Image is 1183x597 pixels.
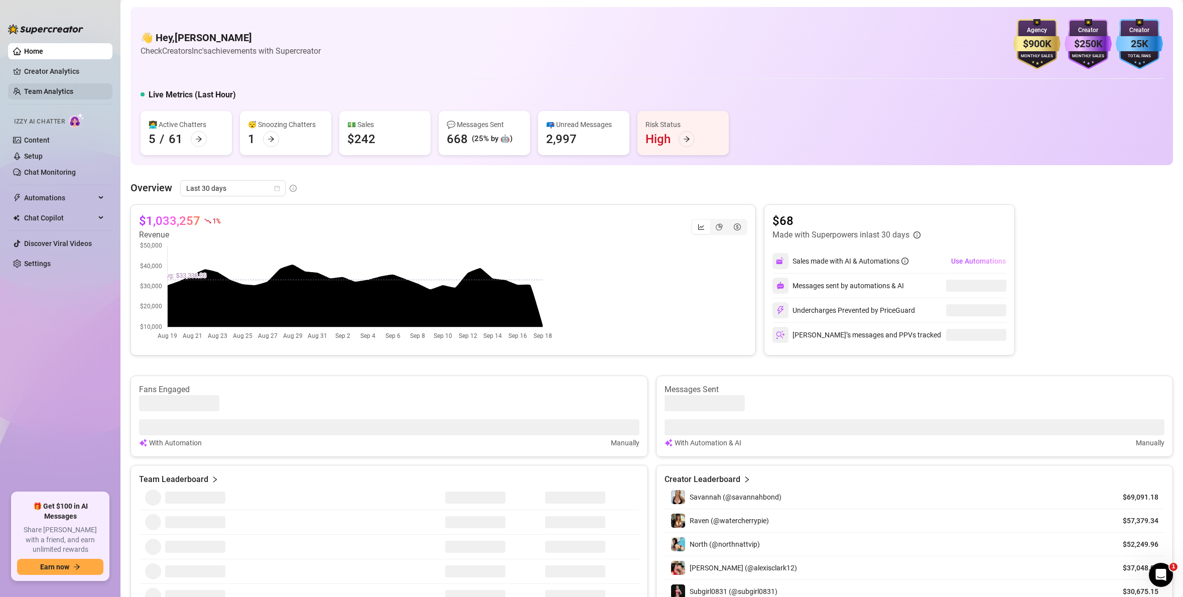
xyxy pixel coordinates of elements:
[1116,19,1163,69] img: blue-badge-DgoSNQY1.svg
[24,136,50,144] a: Content
[17,525,103,555] span: Share [PERSON_NAME] with a friend, and earn unlimited rewards
[776,257,785,266] img: svg%3e
[1149,563,1173,587] iframe: Intercom live chat
[671,537,685,551] img: North (@northnattvip)
[472,133,512,145] div: (25% by 🤖)
[772,213,921,229] article: $68
[1065,53,1112,60] div: Monthly Sales
[139,384,639,395] article: Fans Engaged
[611,437,639,448] article: Manually
[149,437,202,448] article: With Automation
[913,231,921,238] span: info-circle
[1065,19,1112,69] img: purple-badge-B9DA21FR.svg
[690,540,760,548] span: North (@northnattvip)
[139,213,200,229] article: $1,033,257
[447,131,468,147] div: 668
[40,563,69,571] span: Earn now
[1169,563,1177,571] span: 1
[24,168,76,176] a: Chat Monitoring
[149,89,236,101] h5: Live Metrics (Last Hour)
[716,223,723,230] span: pie-chart
[204,217,211,224] span: fall
[447,119,522,130] div: 💬 Messages Sent
[546,119,621,130] div: 📪 Unread Messages
[17,502,103,521] span: 🎁 Get $100 in AI Messages
[17,559,103,575] button: Earn nowarrow-right
[776,330,785,339] img: svg%3e
[195,136,202,143] span: arrow-right
[691,219,747,235] div: segmented control
[1116,36,1163,52] div: 25K
[347,131,375,147] div: $242
[776,282,784,290] img: svg%3e
[1065,26,1112,35] div: Creator
[772,278,904,294] div: Messages sent by automations & AI
[1065,36,1112,52] div: $250K
[347,119,423,130] div: 💵 Sales
[675,437,741,448] article: With Automation & AI
[186,181,280,196] span: Last 30 days
[268,136,275,143] span: arrow-right
[772,327,941,343] div: [PERSON_NAME]’s messages and PPVs tracked
[690,493,781,501] span: Savannah (@savannahbond)
[290,185,297,192] span: info-circle
[1113,492,1158,502] article: $69,091.18
[24,152,43,160] a: Setup
[248,131,255,147] div: 1
[69,113,84,128] img: AI Chatter
[776,306,785,315] img: svg%3e
[546,131,577,147] div: 2,997
[149,119,224,130] div: 👩‍💻 Active Chatters
[690,564,797,572] span: [PERSON_NAME] (@alexisclark12)
[671,514,685,528] img: Raven (@watercherrypie)
[73,563,80,570] span: arrow-right
[1013,19,1061,69] img: gold-badge-CigiZidd.svg
[683,136,690,143] span: arrow-right
[1113,539,1158,549] article: $52,249.96
[1136,437,1164,448] article: Manually
[141,31,321,45] h4: 👋 Hey, [PERSON_NAME]
[665,473,740,486] article: Creator Leaderboard
[13,194,21,202] span: thunderbolt
[698,223,705,230] span: line-chart
[24,260,51,268] a: Settings
[1113,586,1158,596] article: $30,675.15
[793,256,908,267] div: Sales made with AI & Automations
[139,473,208,486] article: Team Leaderboard
[149,131,156,147] div: 5
[671,561,685,575] img: Luke (@alexisclark12)
[274,185,280,191] span: calendar
[951,253,1006,269] button: Use Automations
[130,180,172,195] article: Overview
[1116,26,1163,35] div: Creator
[24,63,104,79] a: Creator Analytics
[14,117,65,127] span: Izzy AI Chatter
[24,87,73,95] a: Team Analytics
[734,223,741,230] span: dollar-circle
[671,490,685,504] img: Savannah (@savannahbond)
[24,47,43,55] a: Home
[24,210,95,226] span: Chat Copilot
[1116,53,1163,60] div: Total Fans
[690,517,769,525] span: Raven (@watercherrypie)
[141,45,321,57] article: Check CreatorsInc's achievements with Supercreator
[665,384,1165,395] article: Messages Sent
[1013,26,1061,35] div: Agency
[169,131,183,147] div: 61
[1013,36,1061,52] div: $900K
[1113,516,1158,526] article: $57,379.34
[690,587,777,595] span: Subgirl0831 (@subgirl0831)
[24,240,92,248] a: Discover Viral Videos
[248,119,323,130] div: 😴 Snoozing Chatters
[24,190,95,206] span: Automations
[139,437,147,448] img: svg%3e
[772,302,915,318] div: Undercharges Prevented by PriceGuard
[8,24,83,34] img: logo-BBDzfeDw.svg
[1113,563,1158,573] article: $37,048.06
[211,473,218,486] span: right
[1013,53,1061,60] div: Monthly Sales
[665,437,673,448] img: svg%3e
[743,473,750,486] span: right
[139,229,220,241] article: Revenue
[645,119,721,130] div: Risk Status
